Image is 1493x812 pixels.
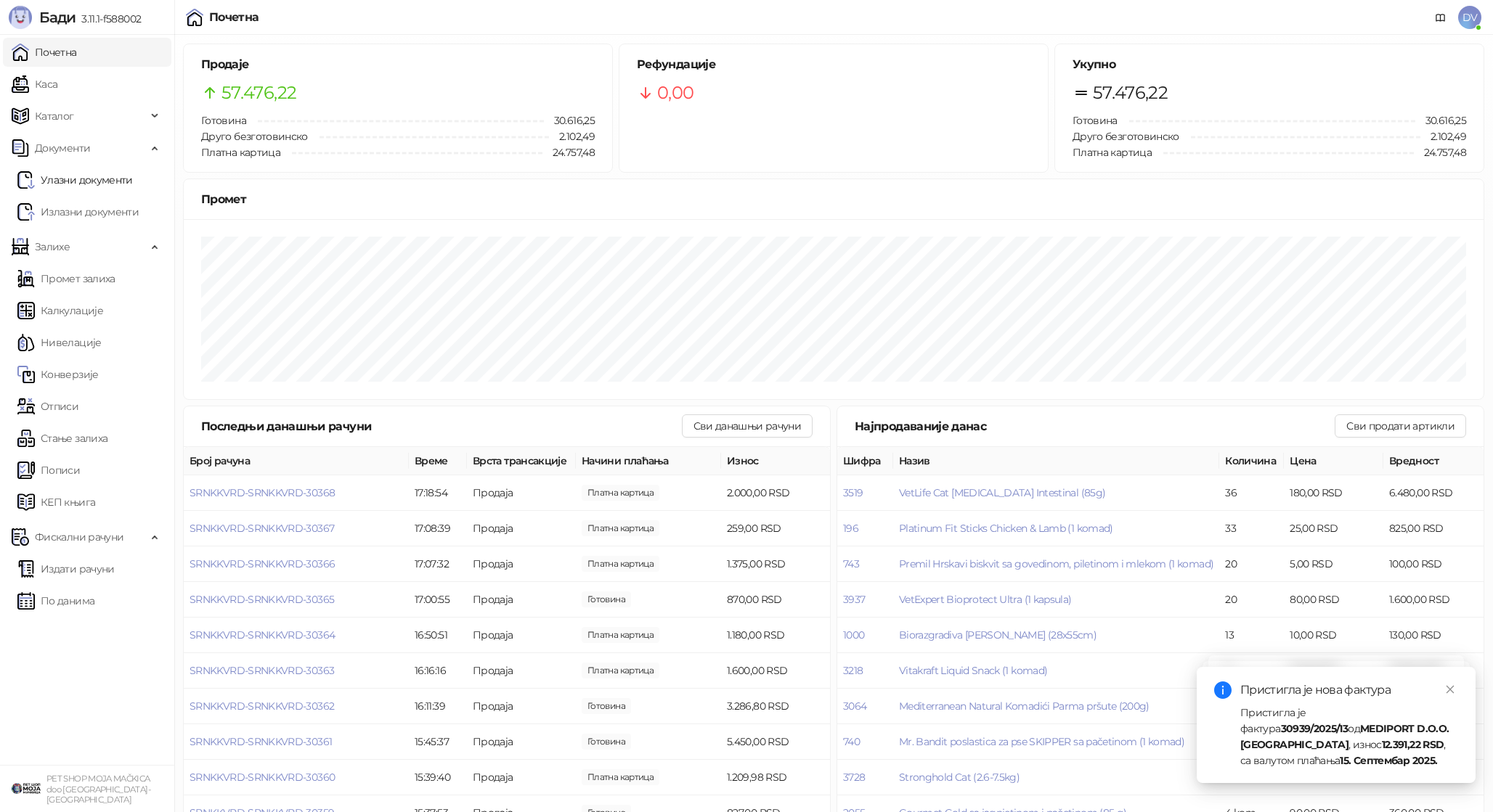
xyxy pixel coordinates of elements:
[1284,475,1383,511] td: 180,00 RSD
[1340,754,1437,767] strong: 15. Септембар 2025.
[17,488,95,517] a: КЕП књига
[409,475,467,511] td: 17:18:54
[582,734,631,750] span: 6.000,00
[1219,475,1284,511] td: 36
[1284,546,1383,582] td: 5,00 RSD
[1382,738,1444,751] strong: 12.391,22 RSD
[1420,128,1466,144] span: 2.102,49
[721,618,830,653] td: 1.180,00 RSD
[409,724,467,760] td: 15:45:37
[17,456,80,485] a: Пописи
[190,557,335,570] button: SRNKKVRD-SRNKKVRD-30366
[1240,681,1458,699] div: Пристигла је нова фактура
[682,414,813,438] button: Сви данашњи рачуни
[467,653,576,689] td: Продаја
[899,700,1150,713] button: Mediterranean Natural Komadići Parma pršute (200g)
[409,511,467,546] td: 17:08:39
[843,628,864,641] button: 1000
[721,511,830,546] td: 259,00 RSD
[76,12,141,25] span: 3.11.1-f588002
[899,771,1020,784] button: Stronghold Cat (2.6-7.5kg)
[409,689,467,724] td: 16:11:39
[899,593,1072,606] button: VetExpert Bioprotect Ultra (1 kapsula)
[582,627,659,643] span: 1.180,00
[1414,144,1466,160] span: 24.757,48
[409,760,467,795] td: 15:39:40
[190,593,334,606] button: SRNKKVRD-SRNKKVRD-30365
[409,653,467,689] td: 16:16:16
[576,447,721,475] th: Начини плаћања
[1219,582,1284,618] td: 20
[1073,146,1152,159] span: Платна картица
[9,6,32,29] img: Logo
[467,760,576,795] td: Продаја
[1335,414,1466,438] button: Сви продати артикли
[201,146,280,159] span: Платна картица
[1219,511,1284,546] td: 33
[1445,684,1455,694] span: close
[190,522,334,535] button: SRNKKVRD-SRNKKVRD-30367
[201,56,595,73] h5: Продаје
[721,475,830,511] td: 2.000,00 RSD
[582,698,631,714] span: 3.300,00
[467,511,576,546] td: Продаја
[46,774,150,805] small: PET SHOP MOJA MAČKICA doo [GEOGRAPHIC_DATA]-[GEOGRAPHIC_DATA]
[843,700,866,713] button: 3064
[39,9,76,26] span: Бади
[12,70,57,99] a: Каса
[549,128,595,144] span: 2.102,49
[899,628,1097,641] button: Biorazgradiva [PERSON_NAME] (28x55cm)
[201,114,246,127] span: Готовина
[35,134,90,163] span: Документи
[17,197,139,226] a: Излазни документи
[1458,6,1481,29] span: DV
[1284,511,1383,546] td: 25,00 RSD
[899,486,1105,499] span: VetLife Cat [MEDICAL_DATA] Intestinal (85g)
[1383,447,1484,475] th: Вредност
[843,522,858,535] button: 196
[837,447,893,475] th: Шифра
[209,12,259,23] div: Почетна
[467,447,576,475] th: Врста трансакције
[582,591,631,607] span: 1.000,00
[409,618,467,653] td: 16:50:51
[17,264,115,293] a: Промет залиха
[35,232,70,261] span: Залихе
[899,557,1213,570] span: Premil Hrskavi biskvit sa govedinom, piletinom i mlekom (1 komad)
[201,190,1466,208] div: Промет
[1429,6,1452,29] a: Документација
[1383,475,1484,511] td: 6.480,00 RSD
[1383,618,1484,653] td: 130,00 RSD
[1284,582,1383,618] td: 80,00 RSD
[190,628,335,641] span: SRNKKVRD-SRNKKVRD-30364
[17,360,99,389] a: Конверзије
[1219,653,1284,689] td: 8
[35,522,123,551] span: Фискални рачуни
[1383,653,1484,689] td: 480,00 RSD
[1073,56,1466,73] h5: Укупно
[582,663,659,678] span: 1.600,00
[190,664,334,677] span: SRNKKVRD-SRNKKVRD-30363
[190,486,335,499] button: SRNKKVRD-SRNKKVRD-30368
[1219,618,1284,653] td: 13
[721,760,830,795] td: 1.209,98 RSD
[637,56,1030,73] h5: Рефундације
[1284,653,1383,689] td: 60,00 RSD
[893,447,1219,475] th: Назив
[721,724,830,760] td: 5.450,00 RSD
[190,700,334,713] button: SRNKKVRD-SRNKKVRD-30362
[1442,681,1458,697] a: Close
[201,417,682,435] div: Последњи данашњи рачуни
[190,771,335,784] button: SRNKKVRD-SRNKKVRD-30360
[843,593,865,606] button: 3937
[17,296,103,325] a: Калкулације
[201,130,308,143] span: Друго безготовинско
